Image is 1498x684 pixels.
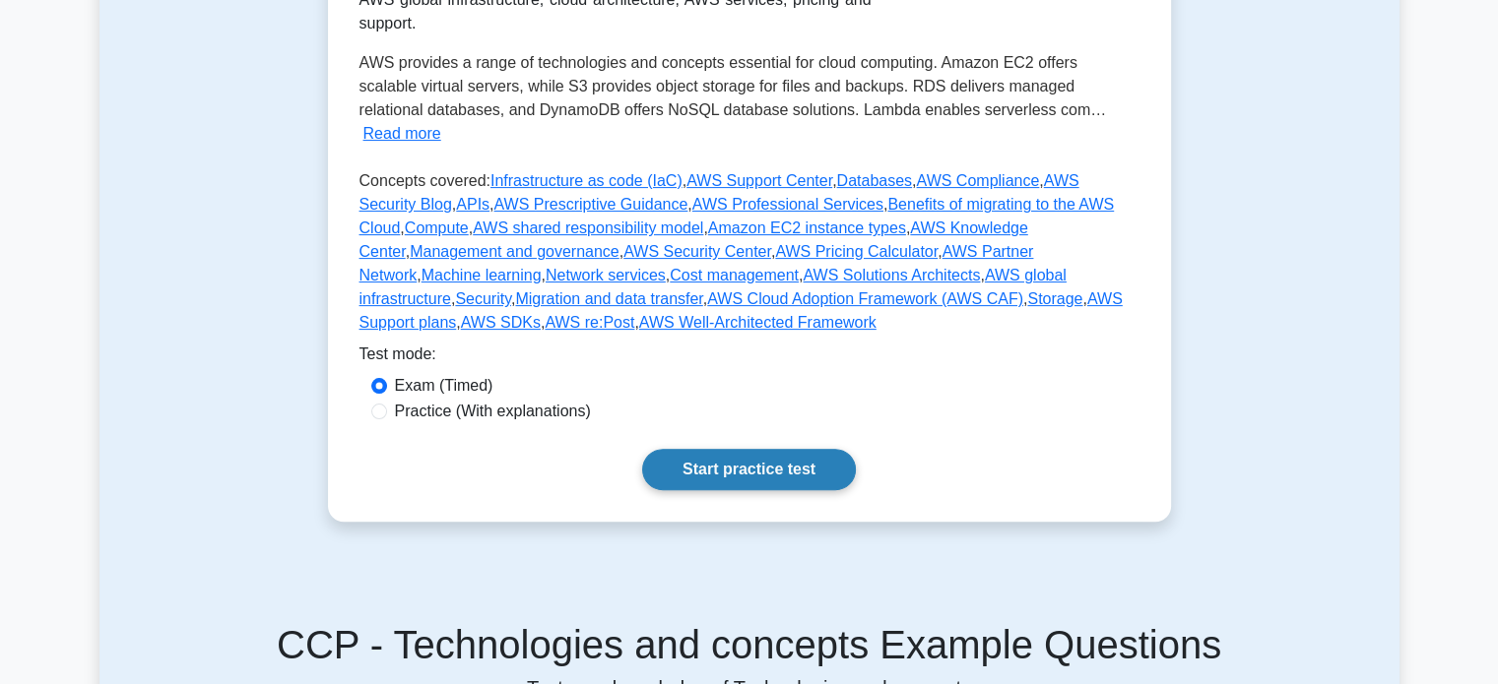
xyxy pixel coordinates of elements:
a: AWS Solutions Architects [803,267,980,283]
a: AWS Pricing Calculator [775,243,938,260]
a: Management and governance [410,243,619,260]
a: Storage [1027,290,1082,307]
a: Databases [836,172,912,189]
a: Security [455,290,511,307]
label: Practice (With explanations) [395,400,591,423]
a: Amazon EC2 instance types [708,219,906,236]
a: AWS SDKs [461,314,541,331]
p: Concepts covered: , , , , , , , , , , , , , , , , , , , , , , , , , , , , , [359,169,1140,342]
button: Read more [363,122,441,146]
a: Cost management [670,267,799,283]
a: Start practice test [642,449,856,490]
a: AWS Compliance [916,172,1039,189]
a: Migration and data transfer [515,290,702,307]
a: AWS Prescriptive Guidance [493,196,687,213]
a: AWS Partner Network [359,243,1034,283]
a: AWS Well-Architected Framework [639,314,877,331]
a: AWS Support Center [686,172,832,189]
a: AWS re:Post [545,314,634,331]
label: Exam (Timed) [395,374,493,398]
a: Network services [546,267,666,283]
a: AWS Cloud Adoption Framework (AWS CAF) [707,290,1023,307]
a: Infrastructure as code (IaC) [490,172,683,189]
a: Compute [405,219,469,236]
a: Machine learning [422,267,542,283]
a: AWS Security Center [623,243,771,260]
a: AWS shared responsibility model [473,219,703,236]
span: AWS provides a range of technologies and concepts essential for cloud computing. Amazon EC2 offer... [359,54,1107,118]
a: AWS Professional Services [692,196,883,213]
a: APIs [456,196,489,213]
div: Test mode: [359,342,1140,374]
h5: CCP - Technologies and concepts Example Questions [123,621,1376,668]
